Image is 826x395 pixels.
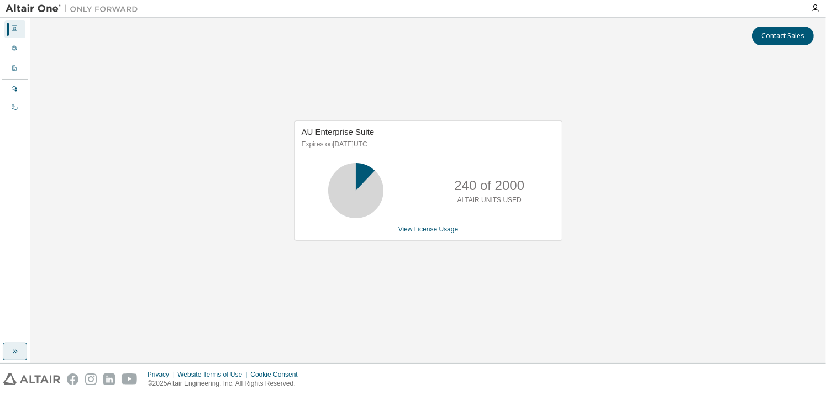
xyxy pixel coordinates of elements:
[398,225,459,233] a: View License Usage
[85,373,97,385] img: instagram.svg
[122,373,138,385] img: youtube.svg
[250,370,304,379] div: Cookie Consent
[148,379,304,388] p: © 2025 Altair Engineering, Inc. All Rights Reserved.
[4,20,25,38] div: Dashboard
[67,373,78,385] img: facebook.svg
[4,40,25,58] div: User Profile
[4,99,25,117] div: On Prem
[148,370,177,379] div: Privacy
[177,370,250,379] div: Website Terms of Use
[457,196,522,205] p: ALTAIR UNITS USED
[4,81,25,98] div: Managed
[752,27,814,45] button: Contact Sales
[103,373,115,385] img: linkedin.svg
[302,127,375,136] span: AU Enterprise Suite
[4,60,25,78] div: Company Profile
[3,373,60,385] img: altair_logo.svg
[302,140,553,149] p: Expires on [DATE] UTC
[454,176,524,195] p: 240 of 2000
[6,3,144,14] img: Altair One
